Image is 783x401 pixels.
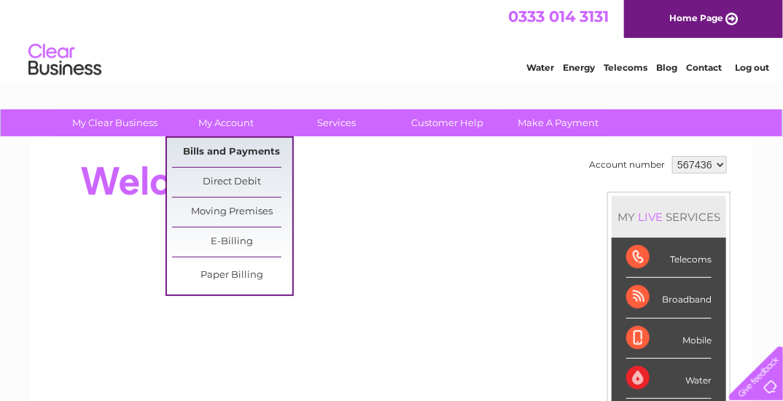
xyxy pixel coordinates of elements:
[172,198,292,227] a: Moving Premises
[166,109,287,136] a: My Account
[28,38,102,82] img: logo.png
[388,109,508,136] a: Customer Help
[526,62,554,73] a: Water
[686,62,722,73] a: Contact
[626,359,712,399] div: Water
[508,7,609,26] a: 0333 014 3131
[172,227,292,257] a: E-Billing
[48,8,737,71] div: Clear Business is a trading name of Verastar Limited (registered in [GEOGRAPHIC_DATA] No. 3667643...
[626,319,712,359] div: Mobile
[499,109,619,136] a: Make A Payment
[626,278,712,318] div: Broadband
[735,62,769,73] a: Log out
[656,62,677,73] a: Blog
[172,138,292,167] a: Bills and Payments
[612,196,726,238] div: MY SERVICES
[172,261,292,290] a: Paper Billing
[585,152,669,177] td: Account number
[277,109,397,136] a: Services
[635,210,666,224] div: LIVE
[626,238,712,278] div: Telecoms
[172,168,292,197] a: Direct Debit
[563,62,595,73] a: Energy
[604,62,647,73] a: Telecoms
[55,109,176,136] a: My Clear Business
